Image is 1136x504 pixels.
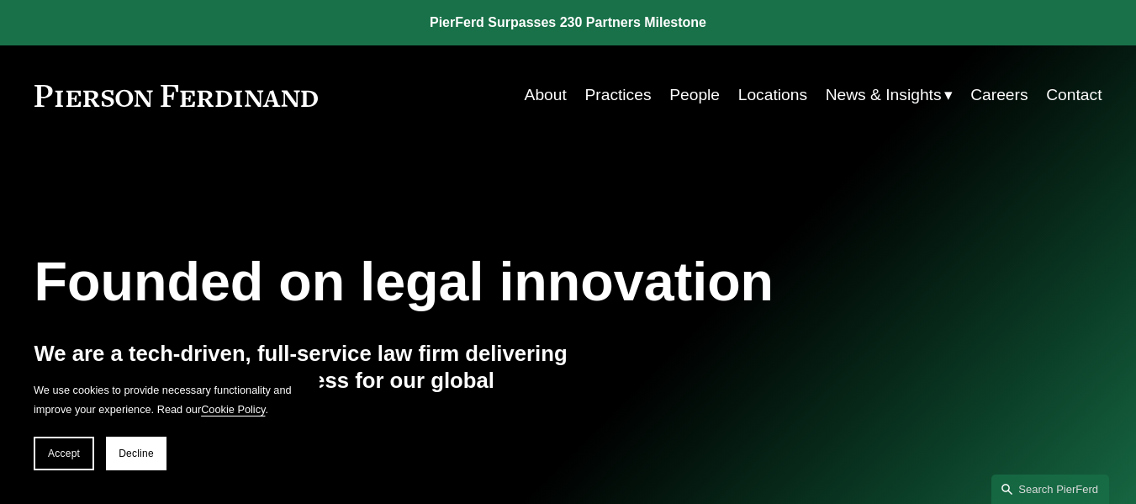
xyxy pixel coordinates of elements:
[525,79,567,111] a: About
[119,448,154,459] span: Decline
[201,403,265,416] a: Cookie Policy
[826,81,942,110] span: News & Insights
[48,448,80,459] span: Accept
[584,79,651,111] a: Practices
[1046,79,1102,111] a: Contact
[970,79,1028,111] a: Careers
[34,340,568,422] h4: We are a tech-driven, full-service law firm delivering outcomes and shared success for our global...
[34,381,303,420] p: We use cookies to provide necessary functionality and improve your experience. Read our .
[106,437,166,470] button: Decline
[17,364,320,487] section: Cookie banner
[738,79,807,111] a: Locations
[991,475,1109,504] a: Search this site
[34,251,924,313] h1: Founded on legal innovation
[34,437,94,470] button: Accept
[826,79,953,111] a: folder dropdown
[669,79,720,111] a: People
